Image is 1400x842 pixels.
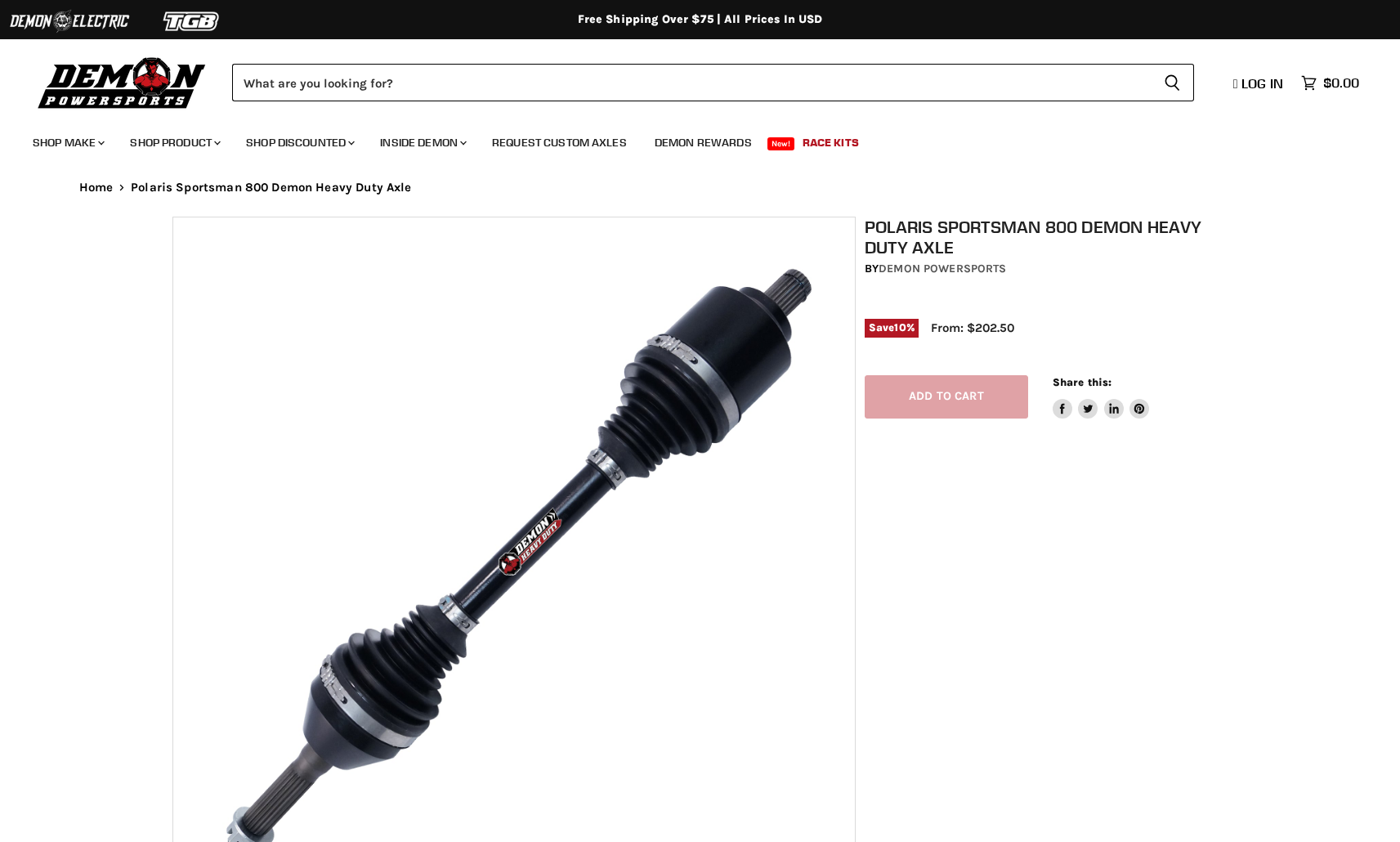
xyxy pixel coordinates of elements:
h1: Polaris Sportsman 800 Demon Heavy Duty Axle [865,217,1237,258]
a: Log in [1226,76,1293,91]
a: Shop Product [118,126,230,159]
span: 10 [894,321,906,334]
input: Search [232,64,1151,101]
img: TGB Logo 2 [131,6,253,37]
span: Polaris Sportsman 800 Demon Heavy Duty Axle [131,181,411,195]
a: Home [79,181,114,195]
form: Product [232,64,1194,101]
ul: Main menu [20,119,1355,159]
button: Search [1151,64,1194,101]
div: by [865,260,1237,278]
nav: Breadcrumbs [47,181,1354,195]
a: $0.00 [1293,71,1367,95]
span: Share this: [1053,376,1112,388]
a: Request Custom Axles [480,126,639,159]
a: Demon Powersports [879,262,1006,275]
span: Save % [865,319,919,337]
span: From: $202.50 [931,320,1014,335]
a: Race Kits [790,126,871,159]
span: New! [767,137,795,150]
a: Inside Demon [368,126,476,159]
a: Demon Rewards [642,126,764,159]
div: Free Shipping Over $75 | All Prices In USD [47,12,1354,27]
span: $0.00 [1323,75,1359,91]
aside: Share this: [1053,375,1150,419]
img: Demon Electric Logo 2 [8,6,131,37]
img: Demon Powersports [33,53,212,111]
a: Shop Discounted [234,126,365,159]
span: Log in [1241,75,1283,92]
a: Shop Make [20,126,114,159]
